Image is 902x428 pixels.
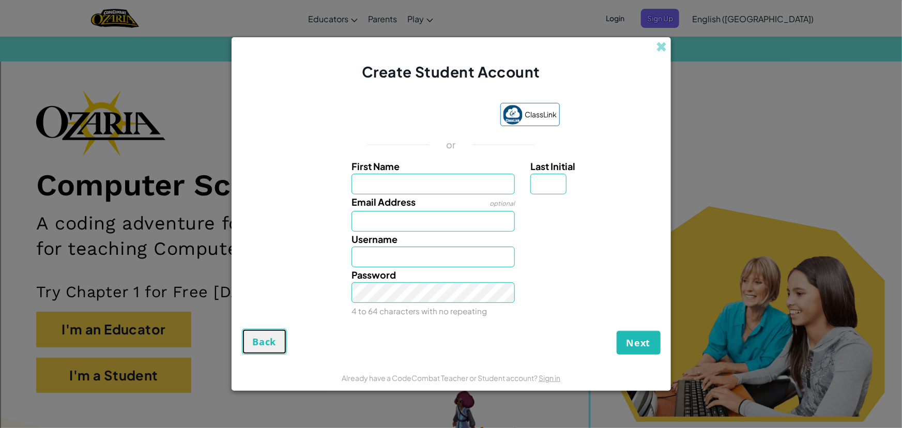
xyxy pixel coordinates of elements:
[351,233,398,245] span: Username
[4,24,898,34] div: Sort A > Z
[617,331,661,355] button: Next
[342,373,539,383] span: Already have a CodeCombat Teacher or Student account?
[530,160,575,172] span: Last Initial
[242,329,287,355] button: Back
[351,160,400,172] span: First Name
[4,34,898,43] div: Sort New > Old
[539,373,560,383] a: Sign in
[351,269,396,281] span: Password
[4,52,898,62] div: Delete
[4,71,898,80] div: Sign out
[351,196,416,208] span: Email Address
[626,337,651,349] span: Next
[338,104,495,127] iframe: Sign in with Google Button
[4,13,96,24] input: Search outlines
[4,4,216,13] div: Home
[4,62,898,71] div: Options
[446,139,456,151] p: or
[362,63,540,81] span: Create Student Account
[503,105,523,125] img: classlink-logo-small.png
[351,306,487,316] small: 4 to 64 characters with no repeating
[525,107,557,122] span: ClassLink
[253,335,277,348] span: Back
[4,43,898,52] div: Move To ...
[490,200,515,207] span: optional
